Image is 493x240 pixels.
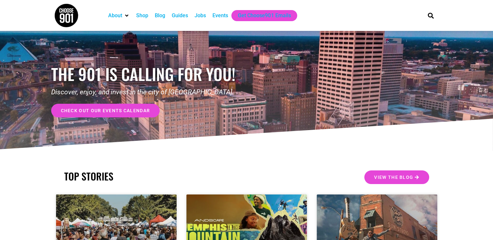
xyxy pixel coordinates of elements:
[374,175,413,180] span: View the Blog
[64,170,243,182] h2: TOP STORIES
[212,12,228,20] a: Events
[425,10,436,21] div: Search
[364,170,429,184] a: View the Blog
[172,12,188,20] a: Guides
[51,64,247,84] h1: the 901 is calling for you!
[105,10,133,21] div: About
[108,12,122,20] a: About
[238,12,291,20] a: Get Choose901 Emails
[195,12,206,20] a: Jobs
[51,104,160,117] a: check out our events calendar
[105,10,416,21] nav: Main nav
[51,87,247,98] p: Discover, enjoy, and invest in the city of [GEOGRAPHIC_DATA].
[155,12,165,20] a: Blog
[61,108,150,113] span: check out our events calendar
[136,12,148,20] a: Shop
